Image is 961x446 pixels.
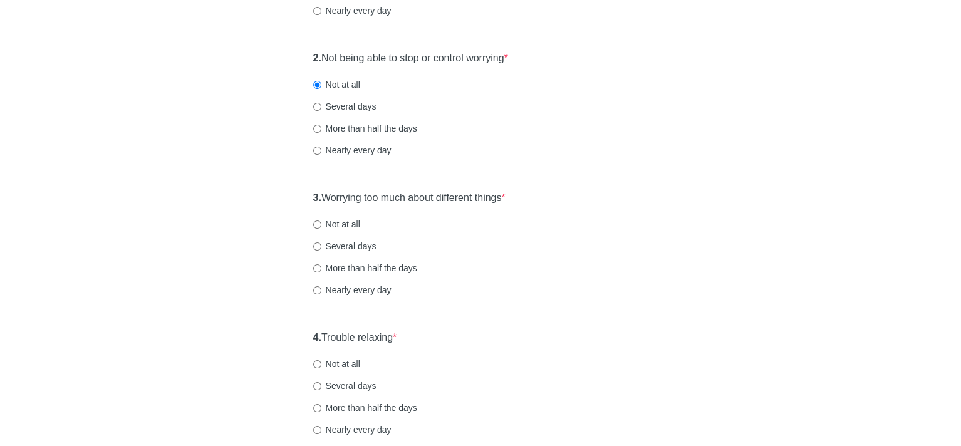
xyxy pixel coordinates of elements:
label: More than half the days [313,262,417,274]
input: Several days [313,103,321,111]
strong: 2. [313,53,321,63]
input: More than half the days [313,264,321,272]
input: More than half the days [313,404,321,412]
input: Not at all [313,81,321,89]
label: Not at all [313,218,360,231]
label: More than half the days [313,122,417,135]
label: Not being able to stop or control worrying [313,51,508,66]
input: Nearly every day [313,147,321,155]
input: Nearly every day [313,286,321,294]
input: Not at all [313,220,321,229]
input: Nearly every day [313,7,321,15]
label: Nearly every day [313,284,392,296]
label: Not at all [313,358,360,370]
input: Several days [313,382,321,390]
label: Nearly every day [313,144,392,157]
label: Nearly every day [313,4,392,17]
label: Worrying too much about different things [313,191,506,205]
strong: 4. [313,332,321,343]
label: Trouble relaxing [313,331,397,345]
label: Nearly every day [313,423,392,436]
label: Several days [313,100,377,113]
input: Not at all [313,360,321,368]
label: Not at all [313,78,360,91]
input: More than half the days [313,125,321,133]
label: Several days [313,240,377,252]
strong: 3. [313,192,321,203]
input: Nearly every day [313,426,321,434]
input: Several days [313,242,321,251]
label: Several days [313,380,377,392]
label: More than half the days [313,402,417,414]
